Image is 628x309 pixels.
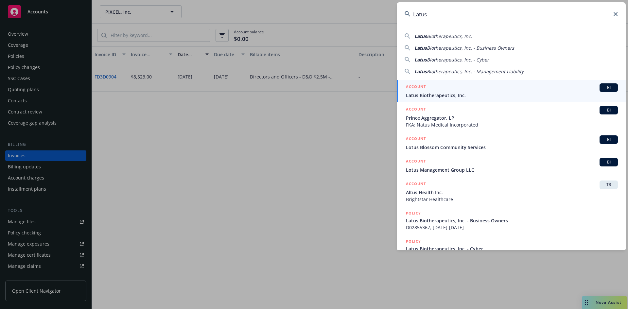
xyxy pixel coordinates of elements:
[397,234,626,263] a: POLICYLatus Biotherapeutics, Inc. - Cyber
[406,106,426,114] h5: ACCOUNT
[397,206,626,234] a: POLICYLatus Biotherapeutics, Inc. - Business OwnersD02855367, [DATE]-[DATE]
[414,68,427,75] span: Latus
[414,45,427,51] span: Latus
[414,33,427,39] span: Latus
[406,158,426,166] h5: ACCOUNT
[406,217,618,224] span: Latus Biotherapeutics, Inc. - Business Owners
[427,45,514,51] span: Biotherapeutics, Inc. - Business Owners
[397,177,626,206] a: ACCOUNTTRAltus Health Inc.Brightstar Healthcare
[397,2,626,26] input: Search...
[602,137,615,143] span: BI
[427,57,489,63] span: Biotherapeutics, Inc. - Cyber
[406,144,618,151] span: Lotus Blossom Community Services
[602,107,615,113] span: BI
[406,166,618,173] span: Lotus Management Group LLC
[406,245,618,252] span: Latus Biotherapeutics, Inc. - Cyber
[397,102,626,132] a: ACCOUNTBIPrince Aggregator, LPFKA: Natus Medical Incorporated
[406,238,421,245] h5: POLICY
[406,210,421,216] h5: POLICY
[397,132,626,154] a: ACCOUNTBILotus Blossom Community Services
[397,80,626,102] a: ACCOUNTBILatus Biotherapeutics, Inc.
[414,57,427,63] span: Latus
[406,92,618,99] span: Latus Biotherapeutics, Inc.
[406,189,618,196] span: Altus Health Inc.
[602,159,615,165] span: BI
[406,196,618,203] span: Brightstar Healthcare
[427,33,472,39] span: Biotherapeutics, Inc.
[406,224,618,231] span: D02855367, [DATE]-[DATE]
[406,135,426,143] h5: ACCOUNT
[602,182,615,188] span: TR
[406,121,618,128] span: FKA: Natus Medical Incorporated
[406,114,618,121] span: Prince Aggregator, LP
[406,180,426,188] h5: ACCOUNT
[602,85,615,91] span: BI
[406,83,426,91] h5: ACCOUNT
[427,68,524,75] span: Biotherapeutics, Inc. - Management Liability
[397,154,626,177] a: ACCOUNTBILotus Management Group LLC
